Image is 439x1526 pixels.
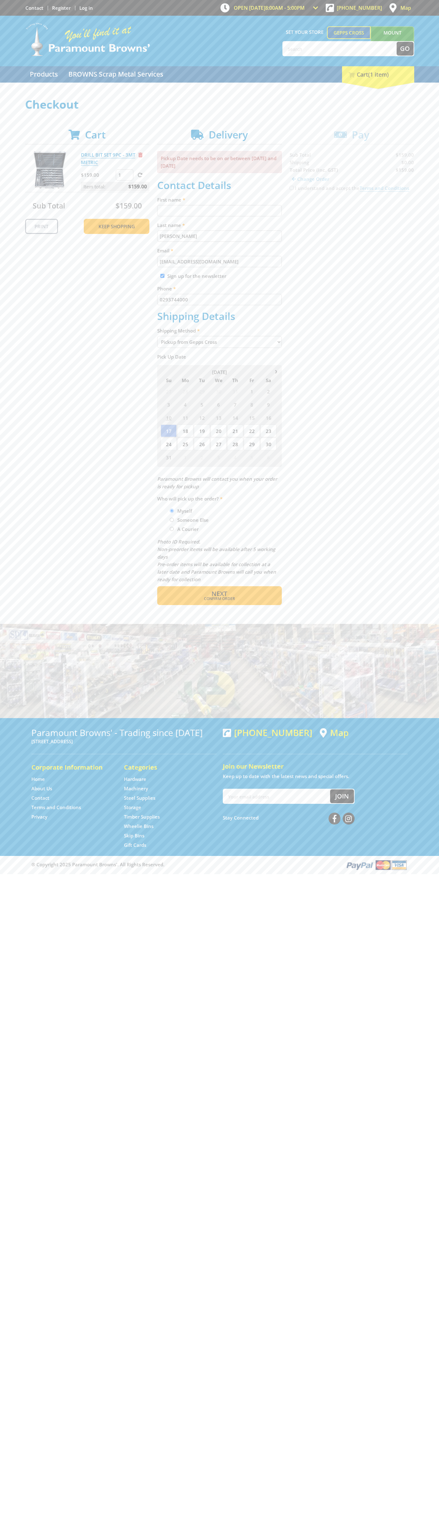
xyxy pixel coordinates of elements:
span: We [211,376,227,384]
label: Last name [157,221,282,229]
em: Paramount Browns will contact you when your order is ready for pickup [157,476,277,490]
span: 1 [177,451,193,463]
h2: Shipping Details [157,310,282,322]
span: 16 [260,411,276,424]
span: 1 [244,385,260,398]
span: 29 [194,385,210,398]
span: 9 [260,398,276,411]
p: Pickup Date needs to be on or between [DATE] and [DATE] [157,151,282,173]
a: DRILL BIT SET 9PC - 3MT METRIC [81,152,135,166]
a: Log in [79,5,93,11]
span: [DATE] [212,369,227,375]
span: 22 [244,425,260,437]
a: Go to the Storage page [124,804,141,811]
span: 31 [161,451,177,463]
img: PayPal, Mastercard, Visa accepted [345,859,408,871]
a: Go to the About Us page [31,785,52,792]
span: 29 [244,438,260,450]
span: Th [227,376,243,384]
span: Set your store [282,26,327,38]
span: OPEN [DATE] [234,4,305,11]
div: Cart [342,66,414,83]
input: Please enter your last name. [157,230,282,242]
span: 20 [211,425,227,437]
span: 23 [260,425,276,437]
label: Shipping Method [157,327,282,334]
span: 15 [244,411,260,424]
em: Photo ID Required. Non-preorder items will be available after 5 working days Pre-order items will... [157,538,276,582]
a: Go to the Products page [25,66,62,83]
a: Go to the Skip Bins page [124,832,144,839]
span: 8:00am - 5:00pm [265,4,305,11]
span: (1 item) [368,71,389,78]
span: 12 [194,411,210,424]
span: Su [161,376,177,384]
p: $159.00 [81,171,115,179]
label: Email [157,247,282,254]
span: 4 [177,398,193,411]
a: Go to the Steel Supplies page [124,795,155,801]
span: Cart [85,128,106,141]
input: Please select who will pick up the order. [170,527,174,531]
label: First name [157,196,282,203]
span: 25 [177,438,193,450]
input: Search [283,42,397,56]
span: 4 [227,451,243,463]
h5: Categories [124,763,204,772]
span: 31 [227,385,243,398]
a: Gepps Cross [327,26,371,39]
span: 27 [161,385,177,398]
input: Please select who will pick up the order. [170,509,174,513]
button: Next Confirm order [157,586,282,605]
span: 2 [194,451,210,463]
a: Go to the Home page [31,776,45,782]
span: 18 [177,425,193,437]
a: Go to the Machinery page [124,785,148,792]
span: 26 [194,438,210,450]
label: Sign up for the newsletter [167,273,226,279]
span: 3 [211,451,227,463]
span: Tu [194,376,210,384]
span: 6 [260,451,276,463]
span: 13 [211,411,227,424]
a: Go to the Hardware page [124,776,146,782]
label: Who will pick up the order? [157,495,282,502]
span: 30 [211,385,227,398]
h5: Corporate Information [31,763,111,772]
button: Join [330,789,354,803]
img: Paramount Browns' [25,22,151,57]
div: Stay Connected [223,810,355,825]
span: 30 [260,438,276,450]
a: Go to the Gift Cards page [124,842,146,848]
a: Go to the Terms and Conditions page [31,804,81,811]
h5: Join our Newsletter [223,762,408,771]
a: Remove from cart [138,152,142,158]
label: Pick Up Date [157,353,282,360]
span: 7 [227,398,243,411]
span: 6 [211,398,227,411]
input: Please select who will pick up the order. [170,518,174,522]
a: Print [25,219,58,234]
input: Please enter your email address. [157,256,282,267]
span: 27 [211,438,227,450]
label: Phone [157,285,282,292]
span: 11 [177,411,193,424]
img: DRILL BIT SET 9PC - 3MT METRIC [31,151,69,189]
label: Myself [175,506,194,516]
span: 24 [161,438,177,450]
span: $159.00 [115,201,142,211]
span: 14 [227,411,243,424]
span: $159.00 [128,182,147,191]
a: Go to the registration page [52,5,71,11]
h1: Checkout [25,98,414,111]
span: Confirm order [171,597,268,601]
span: 21 [227,425,243,437]
span: 5 [244,451,260,463]
span: 3 [161,398,177,411]
span: 8 [244,398,260,411]
button: Go [397,42,414,56]
span: Next [211,589,227,598]
p: Keep up to date with the latest news and special offers. [223,772,408,780]
span: 17 [161,425,177,437]
a: View a map of Gepps Cross location [320,728,349,738]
